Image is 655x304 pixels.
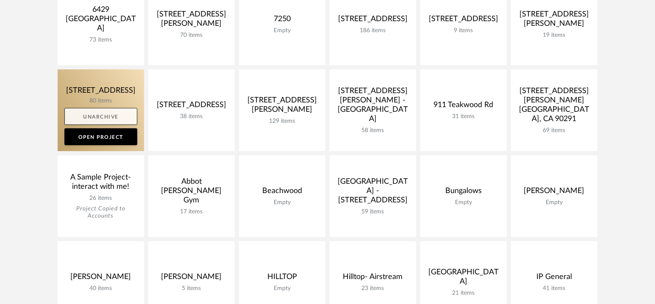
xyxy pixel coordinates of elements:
[155,285,228,292] div: 5 items
[427,100,500,113] div: 911 Teakwood Rd
[427,290,500,297] div: 21 items
[246,118,319,125] div: 129 items
[518,285,591,292] div: 41 items
[336,208,409,216] div: 59 items
[64,205,137,220] div: Project Copied to Accounts
[246,186,319,199] div: Beachwood
[336,272,409,285] div: Hilltop- Airstream
[246,285,319,292] div: Empty
[336,285,409,292] div: 23 items
[336,127,409,134] div: 58 items
[246,27,319,34] div: Empty
[427,27,500,34] div: 9 items
[155,100,228,113] div: [STREET_ADDRESS]
[246,272,319,285] div: HILLTOP
[518,186,591,199] div: [PERSON_NAME]
[336,27,409,34] div: 186 items
[64,5,137,36] div: 6429 [GEOGRAPHIC_DATA]
[155,10,228,32] div: [STREET_ADDRESS][PERSON_NAME]
[336,86,409,127] div: [STREET_ADDRESS][PERSON_NAME] - [GEOGRAPHIC_DATA]
[427,113,500,120] div: 31 items
[427,186,500,199] div: Bungalows
[518,86,591,127] div: [STREET_ADDRESS][PERSON_NAME] [GEOGRAPHIC_DATA], CA 90291
[155,32,228,39] div: 70 items
[518,32,591,39] div: 19 items
[427,14,500,27] div: [STREET_ADDRESS]
[336,14,409,27] div: [STREET_ADDRESS]
[64,128,137,145] a: Open Project
[64,195,137,202] div: 26 items
[64,108,137,125] a: Unarchive
[64,36,137,44] div: 73 items
[246,96,319,118] div: [STREET_ADDRESS][PERSON_NAME]
[155,272,228,285] div: [PERSON_NAME]
[155,177,228,208] div: Abbot [PERSON_NAME] Gym
[518,272,591,285] div: IP General
[155,113,228,120] div: 38 items
[246,14,319,27] div: 7250
[518,127,591,134] div: 69 items
[427,199,500,206] div: Empty
[246,199,319,206] div: Empty
[427,268,500,290] div: [GEOGRAPHIC_DATA]
[64,173,137,195] div: A Sample Project- interact with me!
[64,285,137,292] div: 40 items
[518,10,591,32] div: [STREET_ADDRESS][PERSON_NAME]
[518,199,591,206] div: Empty
[155,208,228,216] div: 17 items
[64,272,137,285] div: [PERSON_NAME]
[336,177,409,208] div: [GEOGRAPHIC_DATA] - [STREET_ADDRESS]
